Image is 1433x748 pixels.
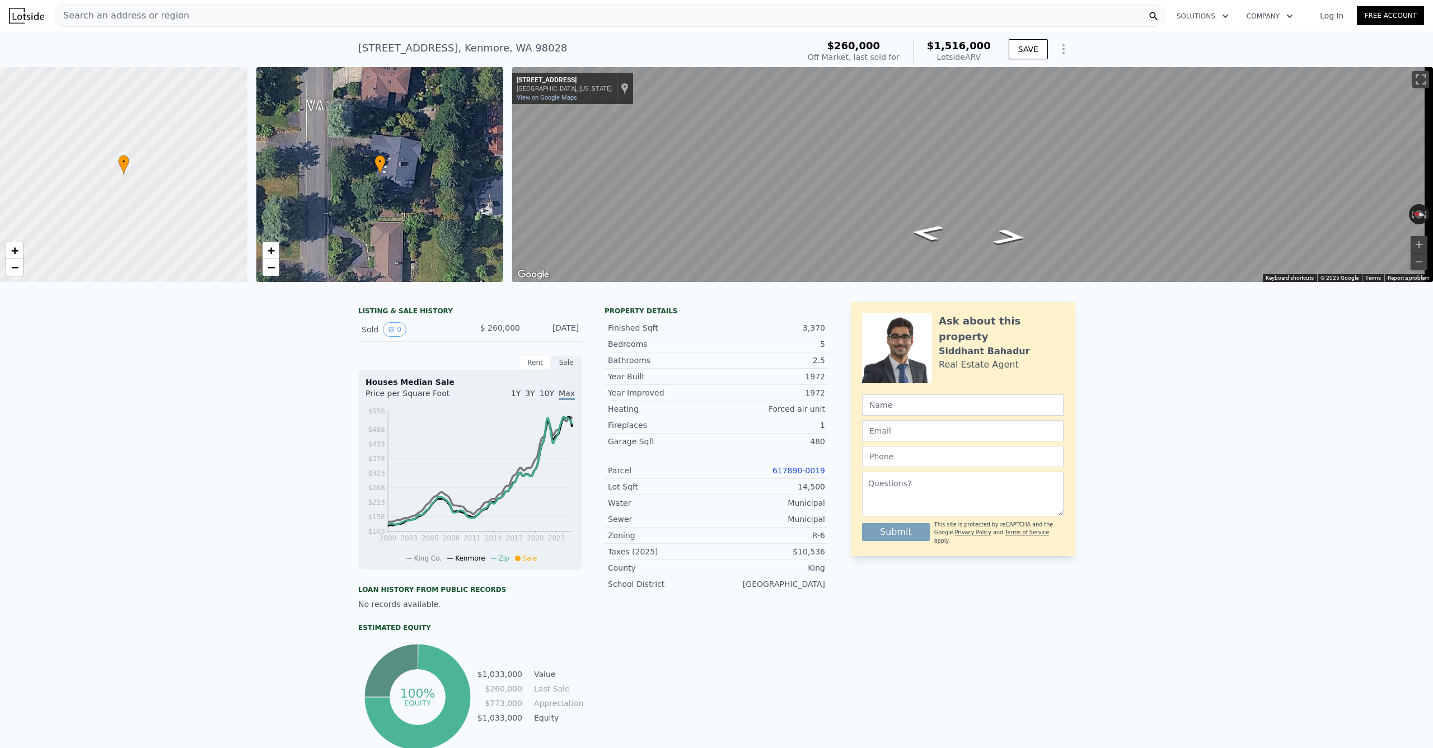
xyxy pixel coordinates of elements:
[511,389,521,398] span: 1Y
[118,155,129,175] div: •
[716,338,825,350] div: 5
[263,242,279,259] a: Zoom in
[532,668,582,680] td: Value
[515,267,552,282] a: Open this area in Google Maps (opens a new window)
[1411,236,1427,253] button: Zoom in
[862,523,930,541] button: Submit
[267,260,274,274] span: −
[608,403,716,415] div: Heating
[368,498,385,506] tspan: $213
[358,307,582,318] div: LISTING & SALE HISTORY
[772,466,825,475] a: 617890-0019
[808,51,900,63] div: Off Market, last sold for
[374,157,386,167] span: •
[897,221,957,244] path: Go North, 64th Ave NE
[608,322,716,333] div: Finished Sqft
[362,322,461,337] div: Sold
[939,358,1019,371] div: Real Estate Agent
[512,67,1433,282] div: Map
[267,243,274,257] span: +
[608,497,716,509] div: Water
[608,514,716,525] div: Sewer
[527,534,544,542] tspan: 2020
[716,514,825,525] div: Municipal
[6,259,23,276] a: Zoom out
[1009,39,1048,59] button: SAVE
[608,436,716,447] div: Garage Sqft
[608,530,716,541] div: Zoning
[368,455,385,463] tspan: $378
[608,465,716,476] div: Parcel
[532,712,582,724] td: Equity
[559,389,575,400] span: Max
[1388,275,1430,281] a: Report a problem
[608,420,716,431] div: Fireplaces
[716,322,825,333] div: 3,370
[517,85,612,92] div: [GEOGRAPHIC_DATA], [US_STATE]
[517,94,577,101] a: View on Google Maps
[358,599,582,610] div: No records available.
[11,260,18,274] span: −
[1238,6,1302,26] button: Company
[532,683,582,695] td: Last Sale
[716,436,825,447] div: 480
[927,51,991,63] div: Lotside ARV
[827,40,881,51] span: $260,000
[862,420,1064,441] input: Email
[608,578,716,590] div: School District
[368,440,385,448] tspan: $433
[515,267,552,282] img: Google
[517,76,612,85] div: [STREET_ADDRESS]
[862,446,1064,467] input: Phone
[1412,71,1429,88] button: Toggle fullscreen view
[540,389,554,398] span: 10Y
[368,528,385,535] tspan: $103
[358,623,582,632] div: Estimated Equity
[605,307,828,316] div: Property details
[54,9,189,22] span: Search an address or region
[621,82,629,95] a: Show location on map
[380,534,397,542] tspan: 2000
[400,686,435,700] tspan: 100%
[608,481,716,492] div: Lot Sqft
[368,469,385,477] tspan: $323
[716,546,825,557] div: $10,536
[1365,275,1381,281] a: Terms (opens in new tab)
[506,534,523,542] tspan: 2017
[463,534,481,542] tspan: 2011
[11,243,18,257] span: +
[608,371,716,382] div: Year Built
[477,697,523,709] td: $773,000
[1266,274,1314,282] button: Keyboard shortcuts
[519,355,551,370] div: Rent
[980,225,1040,249] path: Go South, 64th Ave NE
[523,554,537,562] span: Sale
[548,534,565,542] tspan: 2023
[374,155,386,175] div: •
[368,484,385,492] tspan: $268
[400,534,418,542] tspan: 2003
[6,242,23,259] a: Zoom in
[443,534,460,542] tspan: 2008
[358,40,568,56] div: [STREET_ADDRESS] , Kenmore , WA 98028
[939,313,1064,345] div: Ask about this property
[1005,529,1049,535] a: Terms of Service
[366,377,575,388] div: Houses Median Sale
[512,67,1433,282] div: Street View
[404,698,431,707] tspan: equity
[1168,6,1238,26] button: Solutions
[529,322,579,337] div: [DATE]
[414,554,442,562] span: King Co.
[532,697,582,709] td: Appreciation
[716,562,825,573] div: King
[1357,6,1424,25] a: Free Account
[608,562,716,573] div: County
[608,546,716,557] div: Taxes (2025)
[716,497,825,509] div: Municipal
[1411,253,1427,270] button: Zoom out
[608,387,716,398] div: Year Improved
[716,578,825,590] div: [GEOGRAPHIC_DATA]
[499,554,509,562] span: Zip
[525,389,535,398] span: 3Y
[366,388,470,406] div: Price per Square Foot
